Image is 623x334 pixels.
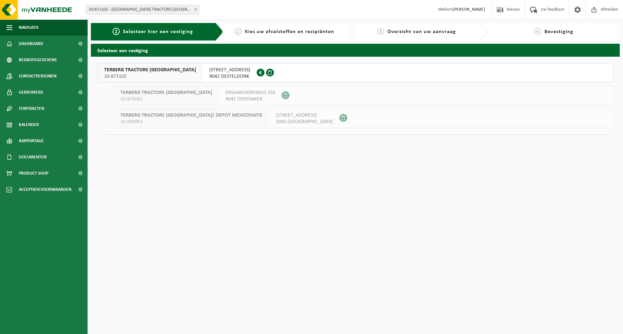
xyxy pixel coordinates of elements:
[19,165,48,181] span: Product Shop
[453,7,485,12] strong: [PERSON_NAME]
[120,112,263,119] span: TERBERG TRACTORS [GEOGRAPHIC_DATA]/ DEPOT MEXICONATIE
[19,84,43,100] span: Gebruikers
[123,29,193,34] span: Selecteer hier een vestiging
[86,5,199,14] span: 10-871102 - TERBERG TRACTORS BELGIUM - DESTELDONK
[235,28,242,35] span: 2
[86,5,199,15] span: 10-871102 - TERBERG TRACTORS BELGIUM - DESTELDONK
[19,100,44,117] span: Contracten
[544,29,573,34] span: Bevestiging
[226,89,275,96] span: EKSAARDSERIJWEG 250
[19,68,56,84] span: Contactpersonen
[120,96,212,102] span: 10-876061
[97,63,613,83] button: TERBERG TRACTORS [GEOGRAPHIC_DATA] 10-871102 [STREET_ADDRESS]9042 DESTELDONK
[19,133,44,149] span: Rapportage
[534,28,541,35] span: 4
[19,181,71,198] span: Acceptatievoorwaarden
[226,96,275,102] span: 9041 OOSTAKKER
[276,119,333,125] span: 2030 [GEOGRAPHIC_DATA]
[104,67,196,73] span: TERBERG TRACTORS [GEOGRAPHIC_DATA]
[209,73,250,80] span: 9042 DESTELDONK
[120,89,212,96] span: TERBERG TRACTORS [GEOGRAPHIC_DATA]
[104,73,196,80] span: 10-871102
[91,44,620,56] h2: Selecteer een vestiging
[19,149,46,165] span: Documenten
[19,52,57,68] span: Bedrijfsgegevens
[19,19,39,36] span: Navigatie
[377,28,384,35] span: 3
[19,117,39,133] span: Kalender
[120,119,263,125] span: 10-894963
[113,28,120,35] span: 1
[19,36,43,52] span: Dashboard
[276,112,333,119] span: [STREET_ADDRESS]
[387,29,456,34] span: Overzicht van uw aanvraag
[245,29,334,34] span: Kies uw afvalstoffen en recipiënten
[209,67,250,73] span: [STREET_ADDRESS]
